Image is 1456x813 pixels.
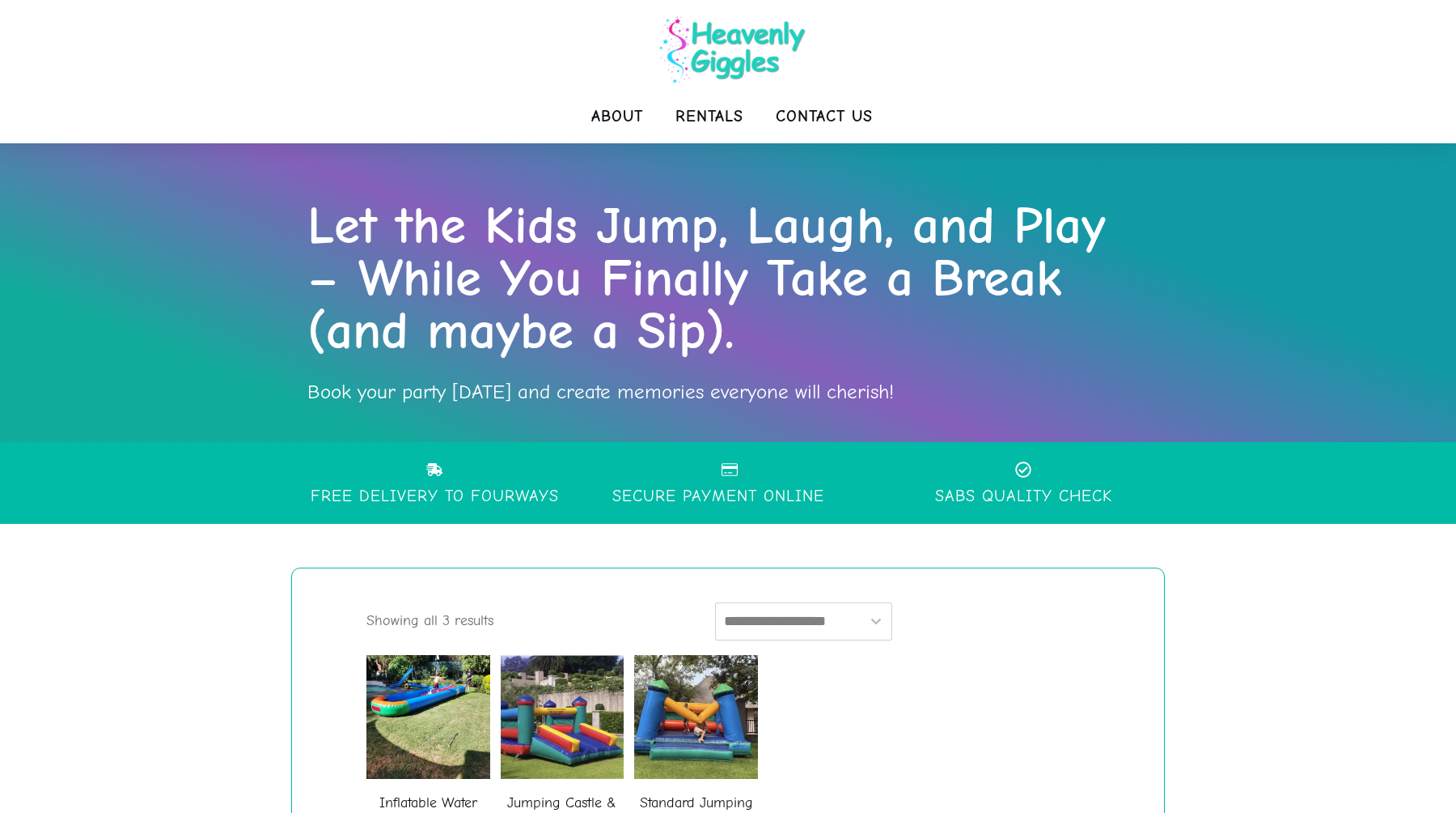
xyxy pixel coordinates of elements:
[366,602,493,639] p: Showing all 3 results
[307,200,1149,358] p: Let the Kids Jump, Laugh, and Play – While You Finally Take a Break (and maybe a Sip).
[501,655,624,779] img: Jumping Castle and Slide Combo
[307,374,1149,410] p: Book your party [DATE] and create memories everyone will cherish!
[715,602,892,641] select: Shop order
[591,100,643,133] a: About
[612,487,824,505] p: secure payment Online
[634,655,758,779] img: Standard Jumping Castle
[923,487,1124,505] p: SABS quality check
[366,655,490,779] img: Inflatable Water Slide 7m x 2m
[776,100,873,133] a: Contact Us
[298,487,570,505] p: Free DELIVERY To Fourways
[675,100,743,133] a: Rentals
